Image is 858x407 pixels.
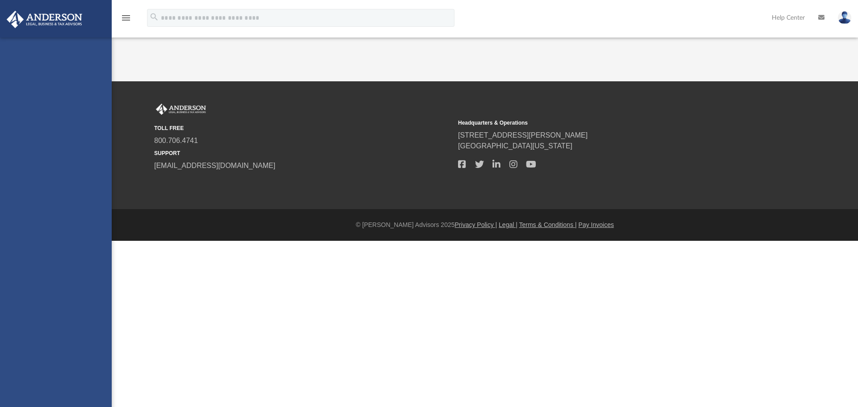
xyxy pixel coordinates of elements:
img: User Pic [838,11,851,24]
small: TOLL FREE [154,124,452,132]
i: menu [121,13,131,23]
img: Anderson Advisors Platinum Portal [4,11,85,28]
a: Pay Invoices [578,221,614,228]
a: Legal | [499,221,517,228]
a: Terms & Conditions | [519,221,577,228]
img: Anderson Advisors Platinum Portal [154,104,208,115]
a: [STREET_ADDRESS][PERSON_NAME] [458,131,588,139]
small: SUPPORT [154,149,452,157]
a: Privacy Policy | [455,221,497,228]
div: © [PERSON_NAME] Advisors 2025 [112,220,858,230]
i: search [149,12,159,22]
small: Headquarters & Operations [458,119,756,127]
a: [EMAIL_ADDRESS][DOMAIN_NAME] [154,162,275,169]
a: [GEOGRAPHIC_DATA][US_STATE] [458,142,572,150]
a: 800.706.4741 [154,137,198,144]
a: menu [121,17,131,23]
